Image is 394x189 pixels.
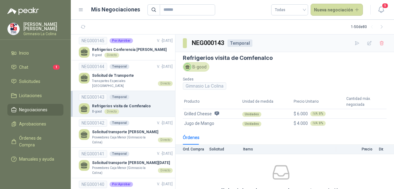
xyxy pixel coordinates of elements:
p: Refrigerios visita de Comfenalco [92,103,151,109]
div: NEG000141 [79,150,107,158]
p: Solicitud transporte [PERSON_NAME] [92,129,173,135]
div: Directo [158,168,173,173]
span: V. - [DATE] [157,151,173,156]
th: Dir. [376,145,394,154]
button: Nueva negociación [311,4,363,16]
span: V. - [DATE] [157,182,173,186]
a: Órdenes de Compra [7,132,63,151]
span: Todas [275,5,304,14]
span: V. - [DATE] [157,121,173,125]
div: IVA [310,121,326,126]
div: NEG000145 [79,37,107,44]
p: Transportes Especiales [GEOGRAPHIC_DATA] [92,79,155,88]
p: Solicitud transporte [PERSON_NAME][DATE] [92,160,173,166]
p: Solicitud de Transporte [92,73,173,79]
b: 0 % [319,112,323,115]
div: Directo [104,109,119,114]
div: IVA [310,111,326,116]
a: Inicio [7,47,63,59]
div: Órdenes [183,134,199,141]
div: Unidades [242,112,261,117]
a: NEG000142TemporalV. -[DATE] Solicitud transporte [PERSON_NAME]Proveedores Caja Menor (Gimnasio la... [79,119,173,145]
a: NEG000143TemporalRefrigerios visita de ComfenalcoB-goodDirecto [79,93,173,114]
a: Aprobaciones [7,118,63,130]
th: Ord. Compra [175,145,209,154]
span: Solicitudes [19,78,40,85]
div: Temporal [227,39,252,47]
h1: Mis Negociaciones [91,5,140,14]
th: Producto [183,95,241,109]
a: NEG000144TemporalV. -[DATE] Solicitud de TransporteTransportes Especiales [GEOGRAPHIC_DATA]Directo [79,63,173,88]
span: 1 [53,65,60,70]
p: [PERSON_NAME] [PERSON_NAME] [23,22,63,31]
div: Directo [104,53,119,58]
button: 9 [376,4,387,15]
a: Licitaciones [7,90,63,101]
span: Grilled Cheese [184,110,212,117]
div: NEG000144 [79,63,107,70]
a: Manuales y ayuda [7,153,63,165]
span: $ 4.000 [294,121,308,126]
th: Solicitud [209,145,243,154]
p: Proveedores Caja Menor (Gimnasio la Colina) [92,166,155,175]
div: Temporal [110,95,129,100]
a: Solicitudes [7,76,63,87]
a: NEG000141TemporalV. -[DATE] Solicitud transporte [PERSON_NAME][DATE]Proveedores Caja Menor (Gimna... [79,150,173,175]
th: Precio Unitario [292,95,345,109]
span: Inicio [19,50,29,56]
div: NEG000140 [79,181,107,188]
span: Aprobaciones [19,121,46,127]
th: Items [243,145,336,154]
span: Manuales y ayuda [19,156,54,162]
p: Gimnasio La Colina [23,32,63,36]
a: Negociaciones [7,104,63,116]
span: V. - [DATE] [157,64,173,69]
div: Temporal [110,64,129,69]
th: Precio [336,145,376,154]
div: Unidades [242,121,261,126]
th: Unidad de medida [241,95,292,109]
div: Directo [158,81,173,86]
span: Jugo de Mango [184,120,214,127]
div: Por Aprobar [110,182,133,187]
p: Sedes [183,76,282,82]
p: Proveedores Caja Menor (Gimnasio la Colina) [92,135,155,145]
div: B-good [183,62,209,72]
div: NEG000143 [79,93,107,101]
th: Cantidad máx. negociada [345,95,387,109]
div: Gimnasio La Colina [183,82,226,90]
p: B-good [92,109,102,114]
h3: NEG000143 [192,38,225,48]
p: Refrigerios Conferencia [PERSON_NAME] [92,47,167,53]
div: Temporal [110,121,129,125]
img: Company Logo [8,23,19,35]
span: $ 6.000 [294,111,308,116]
a: Chat1 [7,61,63,73]
span: 9 [382,3,388,9]
span: Chat [19,64,28,71]
div: Temporal [110,151,129,156]
a: NEG000145Por AprobarV. -[DATE] Refrigerios Conferencia [PERSON_NAME]B-goodDirecto [79,37,173,58]
h3: Refrigerios visita de Comfenalco [183,55,387,61]
img: Logo peakr [7,7,39,15]
span: Licitaciones [19,92,42,99]
span: V. - [DATE] [157,39,173,43]
b: 0 % [319,122,323,125]
div: Por Aprobar [110,38,133,43]
div: NEG000142 [79,119,107,127]
span: Negociaciones [19,106,47,113]
div: Directo [158,138,173,142]
span: Órdenes de Compra [19,135,58,148]
p: B-good [92,53,102,58]
div: 1 - 50 de 80 [351,22,387,32]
